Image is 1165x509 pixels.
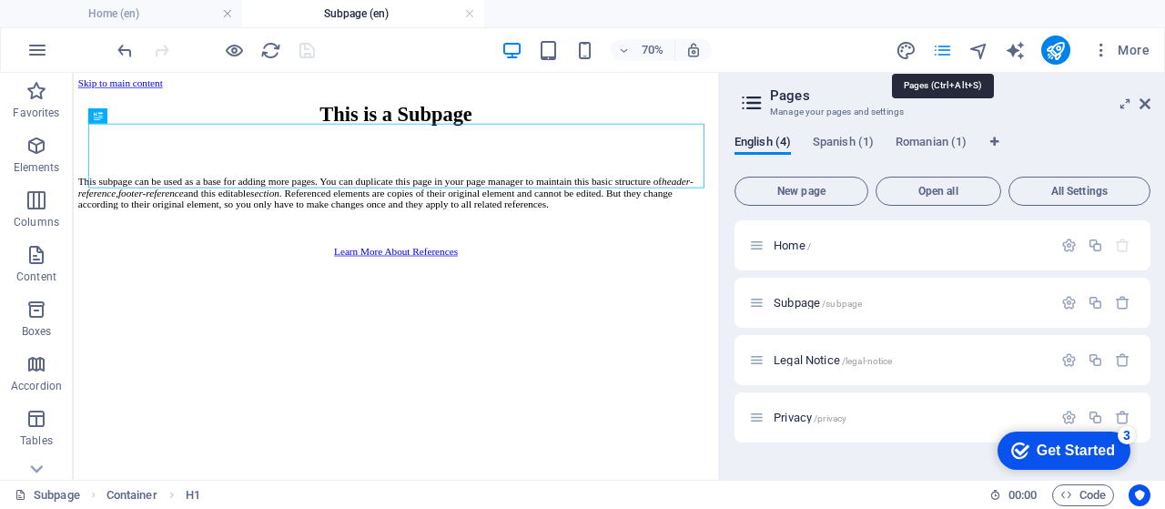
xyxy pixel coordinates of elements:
span: Spanish (1) [813,131,874,157]
span: /legal-notice [842,356,893,366]
span: : [1021,488,1024,502]
span: Click to open page [774,411,846,424]
div: Duplicate [1088,352,1103,368]
span: Click to open page [774,239,811,252]
p: Columns [14,215,59,229]
span: Click to open page [774,296,862,310]
div: Subpage/subpage [768,297,1052,309]
button: navigator [968,39,990,61]
button: Click here to leave preview mode and continue editing [223,39,245,61]
p: Accordion [11,379,62,393]
div: Get Started [54,20,132,36]
span: /privacy [814,413,846,423]
button: All Settings [1008,177,1150,206]
h3: Manage your pages and settings [770,104,1114,120]
button: Code [1052,484,1114,506]
p: Favorites [13,106,59,120]
button: Usercentrics [1129,484,1150,506]
i: Navigator [968,40,989,61]
div: Privacy/privacy [768,412,1052,423]
div: The startpage cannot be deleted [1115,238,1130,253]
h4: Subpage (en) [242,4,484,24]
i: AI Writer [1005,40,1026,61]
button: pages [932,39,954,61]
div: Duplicate [1088,295,1103,310]
span: / [807,241,811,251]
button: text_generator [1005,39,1027,61]
button: New page [734,177,868,206]
h6: 70% [638,39,667,61]
button: publish [1041,36,1070,65]
span: Click to select. Double-click to edit [106,484,157,506]
span: More [1092,41,1150,59]
a: Click to cancel selection. Double-click to open Pages [15,484,80,506]
span: English (4) [734,131,791,157]
h2: Pages [770,87,1150,104]
button: More [1085,36,1157,65]
span: Click to select. Double-click to edit [186,484,200,506]
p: Elements [14,160,60,175]
span: New page [743,186,860,197]
div: Remove [1115,352,1130,368]
button: reload [259,39,281,61]
div: Get Started 3 items remaining, 40% complete [15,9,147,47]
span: /subpage [822,299,862,309]
div: Home/ [768,239,1052,251]
span: Romanian (1) [896,131,967,157]
button: Open all [876,177,1001,206]
div: Legal Notice/legal-notice [768,354,1052,366]
span: All Settings [1017,186,1142,197]
a: Skip to main content [7,7,128,23]
i: Undo: Change meta tags (Ctrl+Z) [115,40,136,61]
i: On resize automatically adjust zoom level to fit chosen device. [685,42,702,58]
span: Click to open page [774,353,892,367]
div: Duplicate [1088,410,1103,425]
div: Language Tabs [734,135,1150,169]
h6: Session time [989,484,1038,506]
div: Duplicate [1088,238,1103,253]
button: design [896,39,917,61]
nav: breadcrumb [106,484,200,506]
div: Settings [1061,238,1077,253]
p: Boxes [22,324,52,339]
span: Code [1060,484,1106,506]
p: Content [16,270,56,284]
i: Reload page [260,40,281,61]
i: Publish [1045,40,1066,61]
div: 3 [135,4,153,22]
button: undo [114,39,136,61]
span: 00 00 [1008,484,1037,506]
div: Settings [1061,295,1077,310]
div: Remove [1115,410,1130,425]
p: Tables [20,433,53,448]
button: 70% [611,39,675,61]
div: Settings [1061,352,1077,368]
div: Settings [1061,410,1077,425]
span: Open all [884,186,993,197]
